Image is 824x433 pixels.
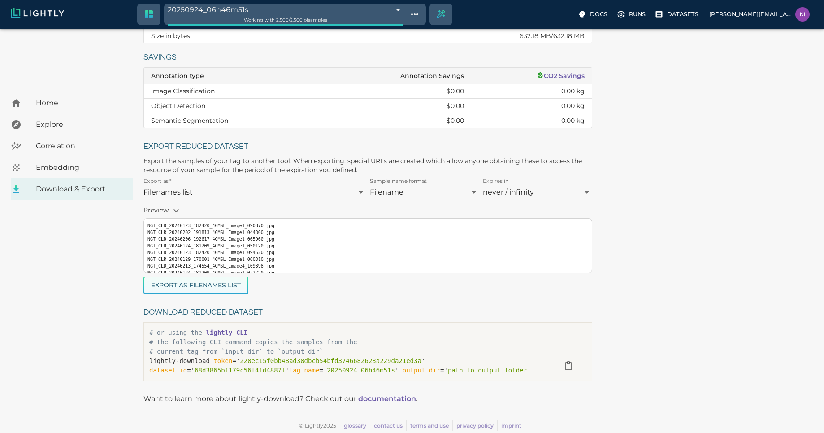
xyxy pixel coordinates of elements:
[795,7,810,22] img: nischal.s2@kpit.com
[590,10,607,18] p: Docs
[138,4,160,25] a: Switch to crop dataset
[143,51,592,65] h6: Savings
[709,10,792,18] p: [PERSON_NAME][EMAIL_ADDRESS][DOMAIN_NAME]
[706,4,813,24] label: [PERSON_NAME][EMAIL_ADDRESS][DOMAIN_NAME]nischal.s2@kpit.com
[144,99,321,113] td: Object Detection
[289,367,319,374] span: tag_name
[410,422,449,429] a: terms and use
[483,178,509,185] label: Expires in
[144,113,321,128] td: Semantic Segmentation
[374,422,403,429] a: contact us
[143,277,248,294] button: Export as Filenames list
[143,203,592,218] p: Preview
[143,178,171,185] label: Export as
[448,367,527,374] span: path_to_output_folder
[471,84,592,99] td: 0.00 kg
[143,140,592,154] h6: Export reduced dataset
[11,114,133,135] a: Explore
[11,92,133,114] a: Home
[143,185,366,199] div: Filenames list
[403,367,440,374] span: output_dir
[344,422,366,429] a: glossary
[206,329,247,336] a: lightly CLI
[144,68,321,84] th: Annotation type
[653,7,702,22] label: Datasets
[36,162,126,173] span: Embedding
[370,178,427,185] label: Sample name format
[559,357,577,375] button: Copy to clipboard
[471,99,592,113] td: 0.00 kg
[11,92,133,200] nav: explore, analyze, sample, metadata, embedding, correlations label, download your dataset
[143,394,417,404] p: Want to learn more about lightly-download? Check out our .
[143,156,592,174] p: Export the samples of your tag to another tool. When exporting, special URLs are created which al...
[240,357,421,364] span: 228ec15f0bb48ad38dbcb54bfd3746682623a229da21ed3a
[195,367,285,374] span: 68d3865b1179c56f41d4887f
[149,356,550,375] p: lightly-download =' ' =' ' =' ' =' '
[11,178,133,200] a: Download & Export
[407,7,422,22] button: Show tag tree
[147,222,588,290] pre: NGT_CLD_20240123_182420_4GMSL_Image1_090870.jpg NGT_CLR_20240202_191813_4GMSL_Image1_044300.jpg N...
[299,422,336,429] span: © Lightly 2025
[456,422,494,429] a: privacy policy
[321,99,471,113] td: $0.00
[11,8,64,18] img: Lightly
[11,135,133,157] a: Correlation
[36,184,126,195] span: Download & Export
[615,7,649,22] label: Runs
[144,68,592,128] table: dataset tag savings
[11,157,133,178] a: Embedding
[149,338,357,355] span: # the following CLI command copies the samples from the # current tag from `input_dir` to `output...
[483,185,592,199] div: never / infinity
[358,394,416,403] a: documentation
[36,98,126,108] span: Home
[321,84,471,99] td: $0.00
[36,119,126,130] span: Explore
[144,29,332,43] th: Size in bytes
[168,4,403,16] div: 20250924_06h46m51s
[321,68,471,84] th: Annotation Savings
[667,10,698,18] p: Datasets
[537,72,585,80] a: CO2 Savings
[430,4,451,25] div: Create selection
[629,10,646,18] p: Runs
[332,29,592,43] td: 632.18 MB / 632.18 MB
[144,84,321,99] td: Image Classification
[244,17,327,23] span: Working with 2,500 / 2,500 of samples
[501,422,521,429] a: imprint
[149,329,247,336] span: # or using the
[36,141,126,152] span: Correlation
[321,113,471,128] td: $0.00
[327,367,395,374] span: 20250924_06h46m51s
[143,306,592,320] h6: Download reduced dataset
[471,113,592,128] td: 0.00 kg
[213,357,232,364] span: token
[576,7,611,22] label: Docs
[370,185,479,199] div: Filename
[149,367,187,374] span: dataset_id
